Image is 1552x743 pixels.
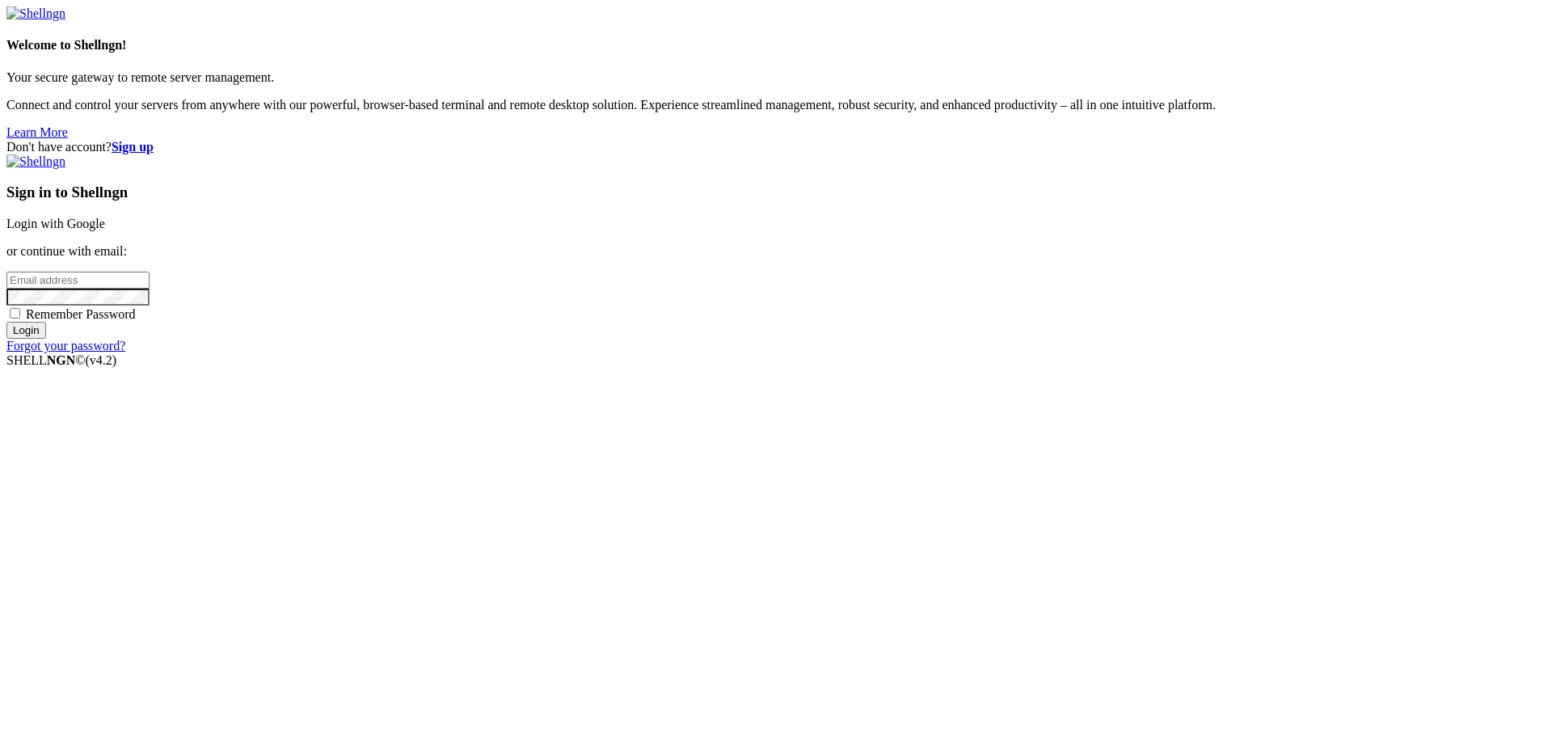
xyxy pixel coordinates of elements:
b: NGN [47,353,76,367]
p: or continue with email: [6,244,1546,259]
span: Remember Password [26,307,136,321]
p: Connect and control your servers from anywhere with our powerful, browser-based terminal and remo... [6,98,1546,112]
h3: Sign in to Shellngn [6,184,1546,201]
img: Shellngn [6,154,65,169]
input: Login [6,322,46,339]
h4: Welcome to Shellngn! [6,38,1546,53]
a: Sign up [112,140,154,154]
p: Your secure gateway to remote server management. [6,70,1546,85]
img: Shellngn [6,6,65,21]
a: Learn More [6,125,68,139]
a: Forgot your password? [6,339,125,353]
div: Don't have account? [6,140,1546,154]
span: 4.2.0 [86,353,117,367]
input: Email address [6,272,150,289]
a: Login with Google [6,217,105,230]
input: Remember Password [10,308,20,319]
span: SHELL © [6,353,116,367]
